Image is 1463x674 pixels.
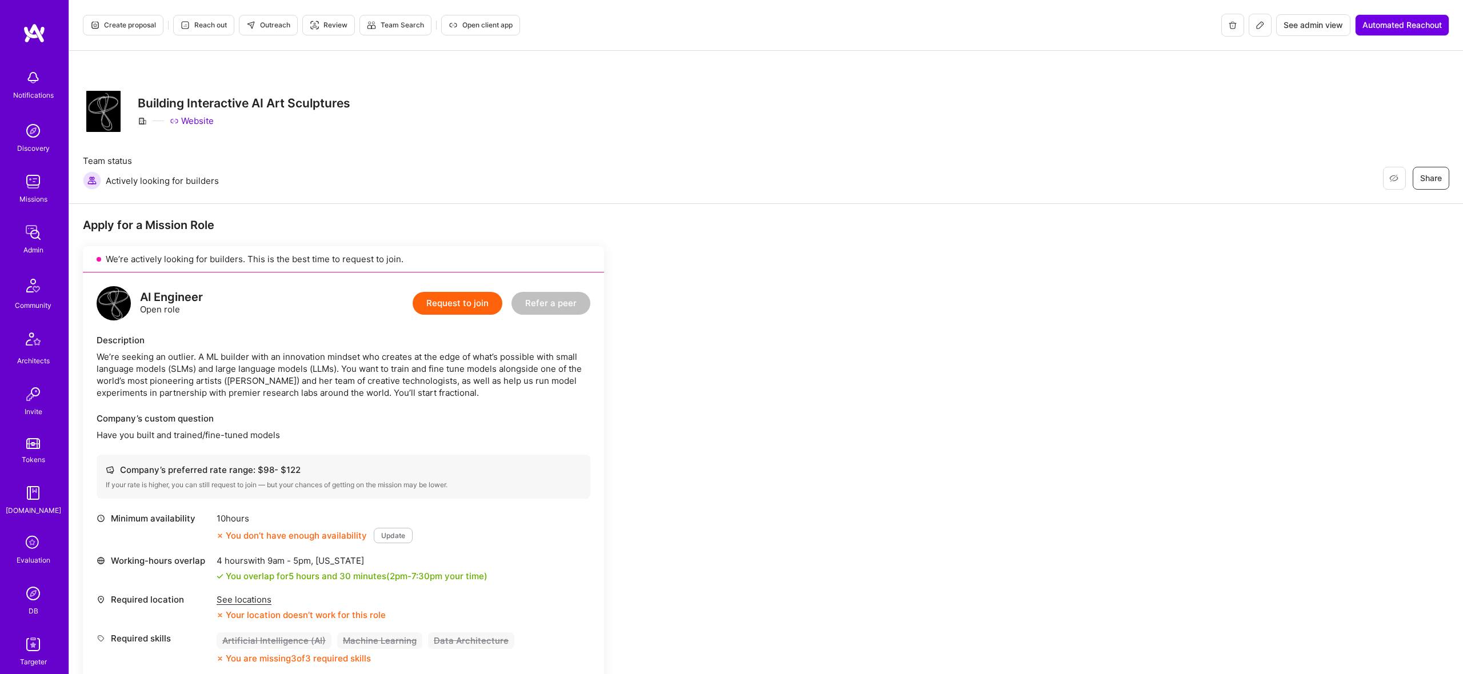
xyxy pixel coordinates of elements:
[217,573,223,580] i: icon Check
[106,480,581,490] div: If your rate is higher, you can still request to join — but your chances of getting on the missio...
[140,291,203,315] div: Open role
[217,593,386,605] div: See locations
[13,89,54,101] div: Notifications
[1420,172,1442,184] span: Share
[22,119,45,142] img: discovery
[19,327,47,355] img: Architects
[29,605,38,617] div: DB
[90,20,156,30] span: Create proposal
[428,632,514,649] div: Data Architecture
[246,20,290,30] span: Outreach
[23,23,46,43] img: logo
[106,175,219,187] span: Actively looking for builders
[83,155,219,167] span: Team status
[173,15,234,35] button: Reach out
[20,656,47,668] div: Targeter
[97,412,590,424] div: Company’s custom question
[97,512,211,524] div: Minimum availability
[106,466,114,474] i: icon Cash
[511,292,590,315] button: Refer a peer
[359,15,431,35] button: Team Search
[217,655,223,662] i: icon CloseOrange
[217,632,331,649] div: Artificial Intelligence (AI)
[226,652,371,664] div: You are missing 3 of 3 required skills
[1413,167,1449,190] button: Share
[449,20,513,30] span: Open client app
[390,571,442,581] span: 2pm - 7:30pm
[97,429,590,441] p: Have you built and trained/fine-tuned models
[413,292,502,315] button: Request to join
[22,482,45,504] img: guide book
[337,632,422,649] div: Machine Learning
[97,593,211,605] div: Required location
[86,91,121,132] img: Company Logo
[22,383,45,406] img: Invite
[22,66,45,89] img: bell
[217,532,223,539] i: icon CloseOrange
[217,555,487,567] div: 4 hours with [US_STATE]
[19,272,47,299] img: Community
[22,170,45,193] img: teamwork
[97,632,211,644] div: Required skills
[83,171,101,190] img: Actively looking for builders
[97,556,105,565] i: icon World
[22,582,45,605] img: Admin Search
[23,244,43,256] div: Admin
[181,20,227,30] span: Reach out
[217,512,413,524] div: 10 hours
[22,633,45,656] img: Skill Targeter
[1362,19,1442,31] span: Automated Reachout
[97,351,590,399] div: We’re seeking an outlier. A ML builder with an innovation mindset who creates at the edge of what...
[26,438,40,449] img: tokens
[1276,14,1350,36] button: See admin view
[170,115,214,127] a: Website
[22,532,44,554] i: icon SelectionTeam
[83,246,604,272] div: We’re actively looking for builders. This is the best time to request to join.
[90,21,99,30] i: icon Proposal
[226,570,487,582] div: You overlap for 5 hours and 30 minutes ( your time)
[6,504,61,516] div: [DOMAIN_NAME]
[17,142,50,154] div: Discovery
[138,117,147,126] i: icon CompanyGray
[97,286,131,320] img: logo
[83,218,604,232] div: Apply for a Mission Role
[25,406,42,418] div: Invite
[97,634,105,643] i: icon Tag
[19,193,47,205] div: Missions
[302,15,355,35] button: Review
[1355,14,1449,36] button: Automated Reachout
[140,291,203,303] div: AI Engineer
[138,96,350,110] h3: Building Interactive AI Art Sculptures
[265,555,315,566] span: 9am - 5pm ,
[97,595,105,604] i: icon Location
[106,464,581,476] div: Company’s preferred rate range: $ 98 - $ 122
[310,21,319,30] i: icon Targeter
[367,20,424,30] span: Team Search
[97,334,590,346] div: Description
[217,609,386,621] div: Your location doesn’t work for this role
[22,221,45,244] img: admin teamwork
[1284,19,1343,31] span: See admin view
[310,20,347,30] span: Review
[1389,174,1398,183] i: icon EyeClosed
[217,612,223,619] i: icon CloseOrange
[97,555,211,567] div: Working-hours overlap
[17,355,50,367] div: Architects
[15,299,51,311] div: Community
[22,454,45,466] div: Tokens
[83,15,163,35] button: Create proposal
[217,529,367,541] div: You don’t have enough availability
[239,15,298,35] button: Outreach
[374,528,413,543] button: Update
[441,15,520,35] button: Open client app
[97,514,105,523] i: icon Clock
[17,554,50,566] div: Evaluation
